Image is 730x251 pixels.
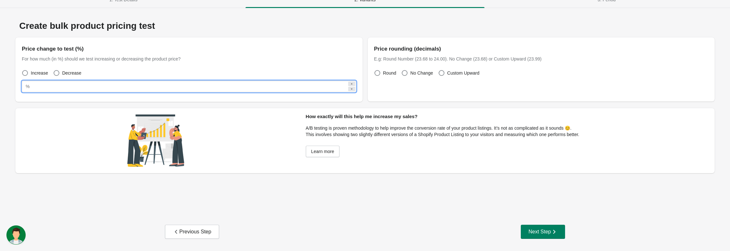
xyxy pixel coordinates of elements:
[15,21,715,31] div: Create bulk product pricing test
[306,108,580,125] div: How exactly will this help me increase my sales?
[306,125,580,131] p: A/B testing is proven methodology to help improve the conversion rate of your product listings. I...
[165,225,219,239] button: Previous Step
[410,70,433,76] span: No Change
[31,70,48,76] span: Increase
[22,44,356,54] div: Price change to test (%)
[22,56,356,62] div: For how much (in %) should we test increasing or decreasing the product price?
[306,131,580,138] p: This involves showing two slightly different versions of a Shopify Product Listing to your visito...
[311,149,334,154] span: Learn more
[374,56,709,62] div: E.g: Round Number (23.68 to 24.00). No Change (23.68) or Custom Upward (23.99)
[6,225,27,245] iframe: chat widget
[306,146,340,157] a: Learn more
[521,225,565,239] button: Next Step
[374,44,709,54] div: Price rounding (decimals)
[62,70,82,76] span: Decrease
[447,70,479,76] span: Custom Upward
[173,229,211,235] div: Previous Step
[26,83,30,90] div: %
[383,70,396,76] span: Round
[528,229,557,235] div: Next Step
